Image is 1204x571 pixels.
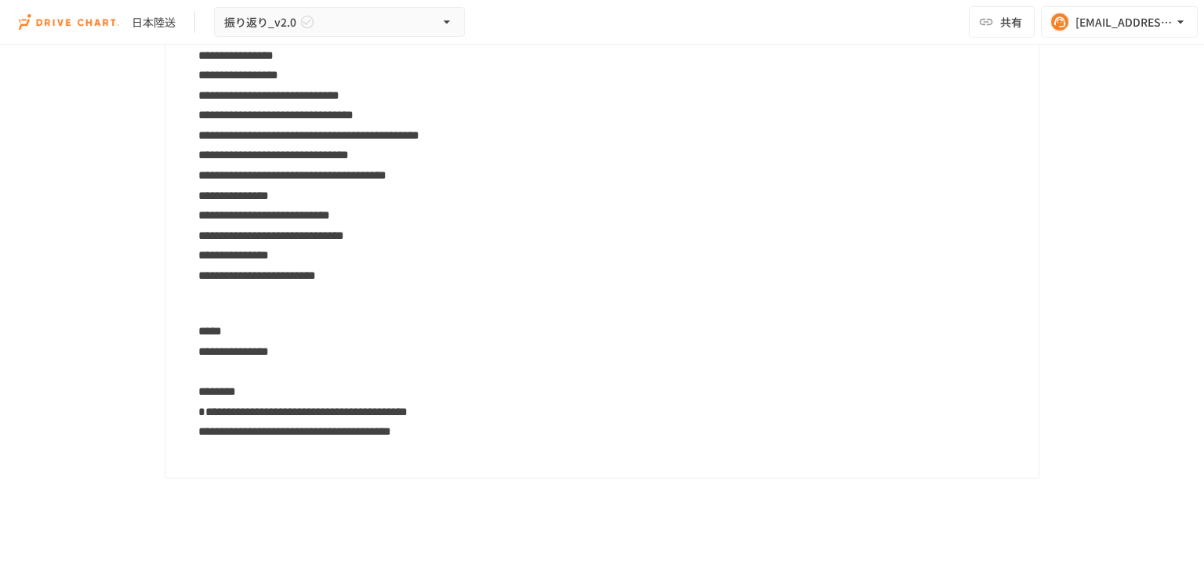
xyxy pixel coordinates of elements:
div: 日本陸送 [132,14,176,31]
div: [EMAIL_ADDRESS][DOMAIN_NAME] [1075,13,1173,32]
button: [EMAIL_ADDRESS][DOMAIN_NAME] [1041,6,1198,38]
button: 共有 [969,6,1035,38]
span: 共有 [1000,13,1022,31]
button: 振り返り_v2.0 [214,7,465,38]
span: 振り返り_v2.0 [224,13,296,32]
img: i9VDDS9JuLRLX3JIUyK59LcYp6Y9cayLPHs4hOxMB9W [19,9,119,34]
